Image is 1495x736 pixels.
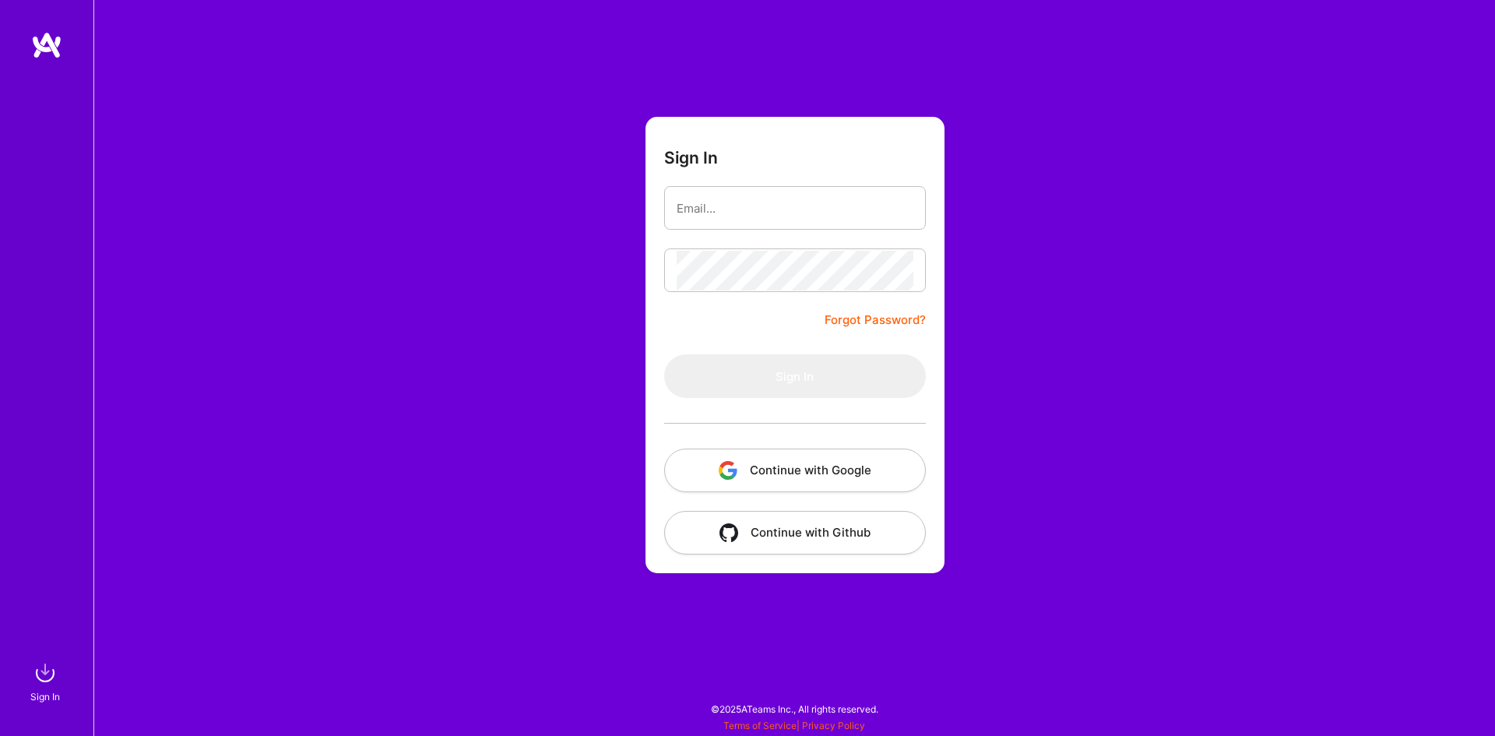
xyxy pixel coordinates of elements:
[719,523,738,542] img: icon
[93,689,1495,728] div: © 2025 ATeams Inc., All rights reserved.
[723,720,797,731] a: Terms of Service
[664,148,718,167] h3: Sign In
[664,354,926,398] button: Sign In
[31,31,62,59] img: logo
[802,720,865,731] a: Privacy Policy
[30,657,61,688] img: sign in
[723,720,865,731] span: |
[664,449,926,492] button: Continue with Google
[33,657,61,705] a: sign inSign In
[664,511,926,555] button: Continue with Github
[677,188,913,228] input: Email...
[825,311,926,329] a: Forgot Password?
[30,688,60,705] div: Sign In
[719,461,737,480] img: icon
